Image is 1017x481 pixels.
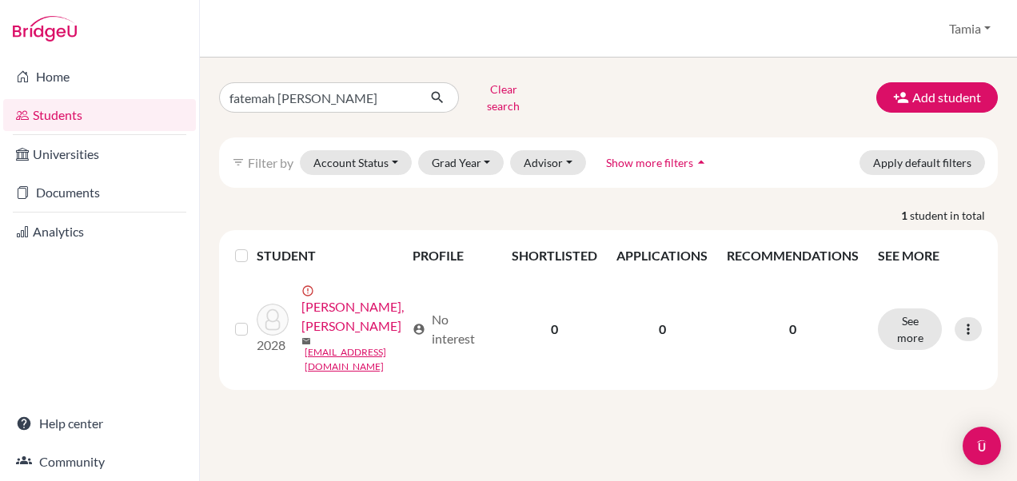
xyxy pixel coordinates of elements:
button: Show more filtersarrow_drop_up [592,150,723,175]
span: Show more filters [606,156,693,169]
a: Community [3,446,196,478]
span: account_circle [413,323,425,336]
button: Add student [876,82,998,113]
th: APPLICATIONS [607,237,717,275]
button: See more [878,308,942,350]
button: Apply default filters [859,150,985,175]
i: arrow_drop_up [693,154,709,170]
button: Account Status [300,150,412,175]
a: [EMAIL_ADDRESS][DOMAIN_NAME] [305,345,405,374]
i: filter_list [232,156,245,169]
p: 0 [727,320,859,339]
a: Help center [3,407,196,439]
span: student in total [910,207,998,224]
th: RECOMMENDATIONS [717,237,868,275]
th: PROFILE [403,237,503,275]
td: 0 [607,275,717,384]
th: SHORTLISTED [502,237,607,275]
a: [PERSON_NAME], [PERSON_NAME] [301,297,405,336]
input: Find student by name... [219,82,417,113]
th: STUDENT [257,237,403,275]
p: 2028 [257,336,289,355]
img: Al Wasmi, Fatemah [257,304,289,336]
a: Universities [3,138,196,170]
a: Analytics [3,216,196,248]
a: Home [3,61,196,93]
span: Filter by [248,155,293,170]
a: Students [3,99,196,131]
button: Advisor [510,150,586,175]
button: Tamia [942,14,998,44]
img: Bridge-U [13,16,77,42]
button: Clear search [459,77,548,118]
strong: 1 [901,207,910,224]
button: Grad Year [418,150,505,175]
div: No interest [413,310,493,348]
span: error_outline [301,284,317,297]
td: 0 [502,275,607,384]
a: Documents [3,177,196,209]
div: Open Intercom Messenger [963,427,1001,465]
span: mail [301,336,311,346]
th: SEE MORE [868,237,991,275]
